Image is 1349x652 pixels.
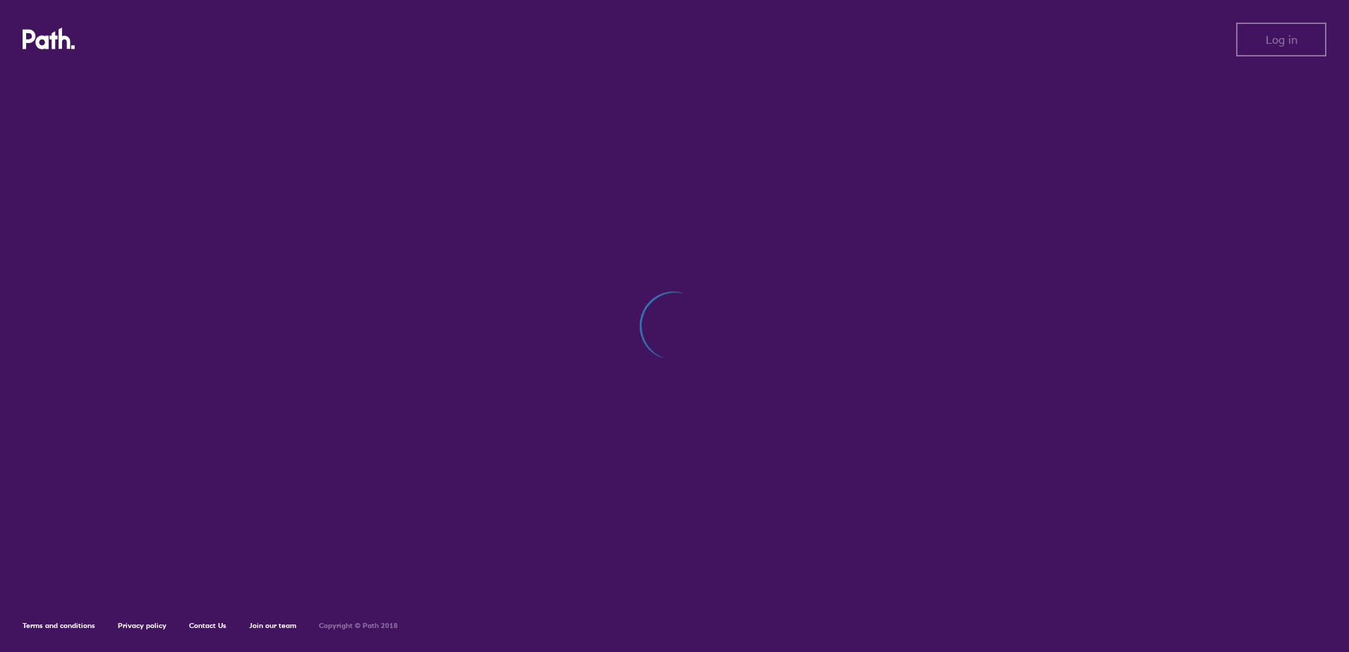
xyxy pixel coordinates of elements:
a: Privacy policy [118,621,167,630]
h6: Copyright © Path 2018 [319,622,398,630]
a: Terms and conditions [23,621,95,630]
a: Contact Us [189,621,226,630]
button: Log in [1236,23,1326,56]
span: Log in [1266,33,1297,46]
a: Join our team [249,621,296,630]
